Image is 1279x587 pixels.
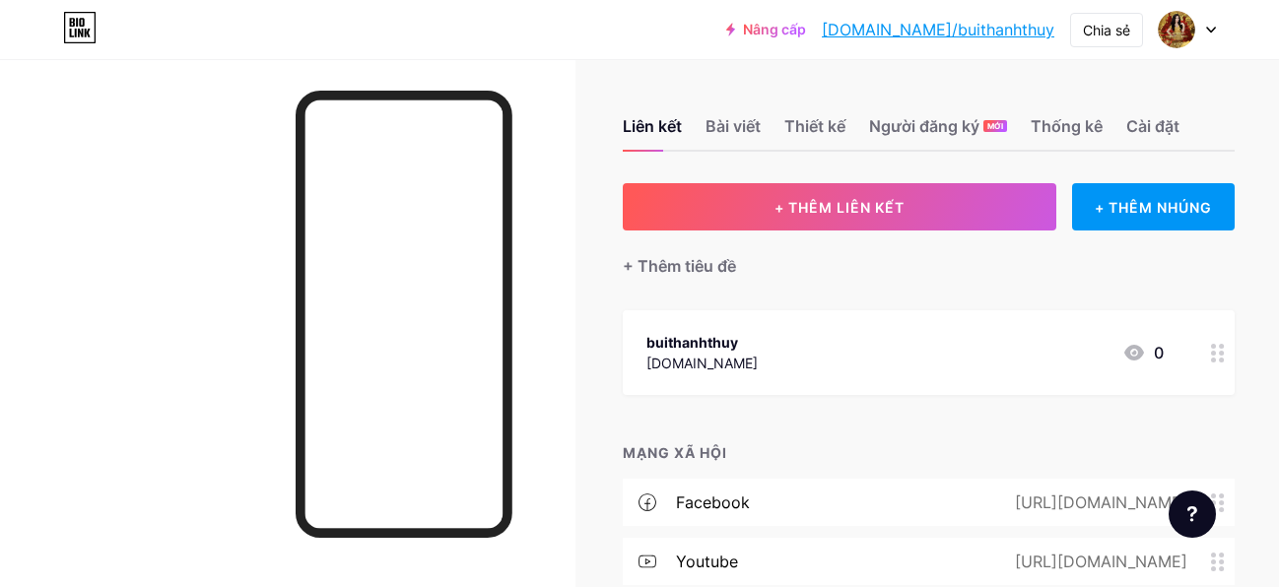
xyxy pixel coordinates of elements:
[623,444,727,461] font: MẠNG XÃ HỘI
[1015,552,1187,571] font: [URL][DOMAIN_NAME]
[676,552,738,571] font: youtube
[1015,492,1187,512] font: [URL][DOMAIN_NAME]
[1158,11,1195,48] img: Phan kim
[774,199,905,216] font: + THÊM LIÊN KẾT
[1154,343,1164,362] font: 0
[1095,199,1212,216] font: + THÊM NHÚNG
[822,20,1054,39] font: [DOMAIN_NAME]/buithanhthuy
[623,183,1056,230] button: + THÊM LIÊN KẾT
[623,116,682,136] font: Liên kết
[623,256,736,276] font: + Thêm tiêu đề
[646,355,758,371] font: [DOMAIN_NAME]
[743,21,806,37] font: Nâng cấp
[646,334,738,351] font: buithanhthuy
[987,121,1003,131] font: MỚI
[706,116,761,136] font: Bài viết
[822,18,1054,41] a: [DOMAIN_NAME]/buithanhthuy
[676,492,750,512] font: facebook
[1126,116,1179,136] font: Cài đặt
[1031,116,1103,136] font: Thống kê
[869,116,979,136] font: Người đăng ký
[1083,22,1130,38] font: Chia sẻ
[784,116,845,136] font: Thiết kế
